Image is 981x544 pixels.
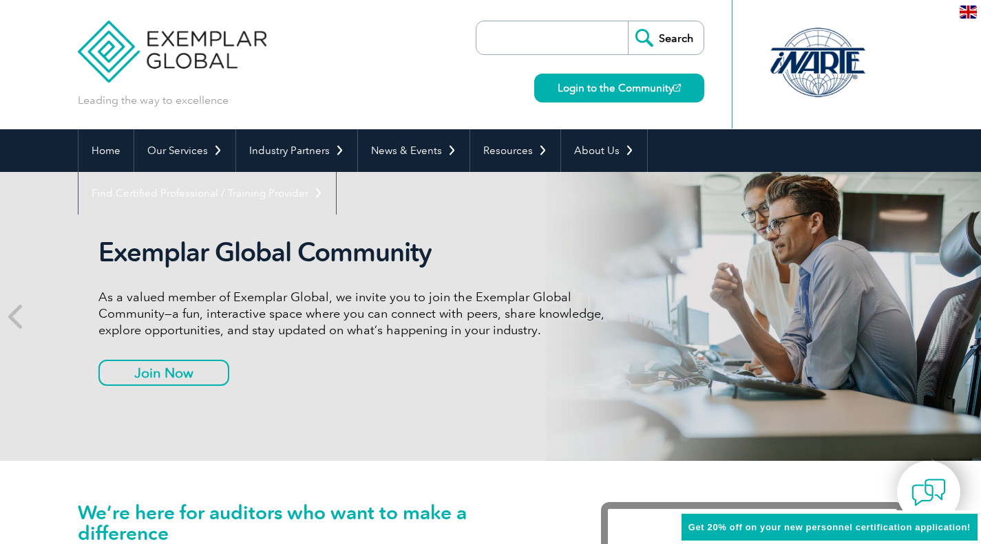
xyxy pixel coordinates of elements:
[236,129,357,172] a: Industry Partners
[98,289,615,338] p: As a valued member of Exemplar Global, we invite you to join the Exemplar Global Community—a fun,...
[960,6,977,19] img: en
[78,502,560,543] h1: We’re here for auditors who want to make a difference
[911,475,946,510] img: contact-chat.png
[98,237,615,268] h2: Exemplar Global Community
[688,522,971,532] span: Get 20% off on your new personnel certification application!
[78,129,134,172] a: Home
[134,129,235,172] a: Our Services
[358,129,470,172] a: News & Events
[561,129,647,172] a: About Us
[98,360,229,386] a: Join Now
[628,21,704,54] input: Search
[470,129,560,172] a: Resources
[78,93,229,108] p: Leading the way to excellence
[673,84,681,91] img: open_square.png
[78,172,336,215] a: Find Certified Professional / Training Provider
[534,74,704,102] a: Login to the Community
